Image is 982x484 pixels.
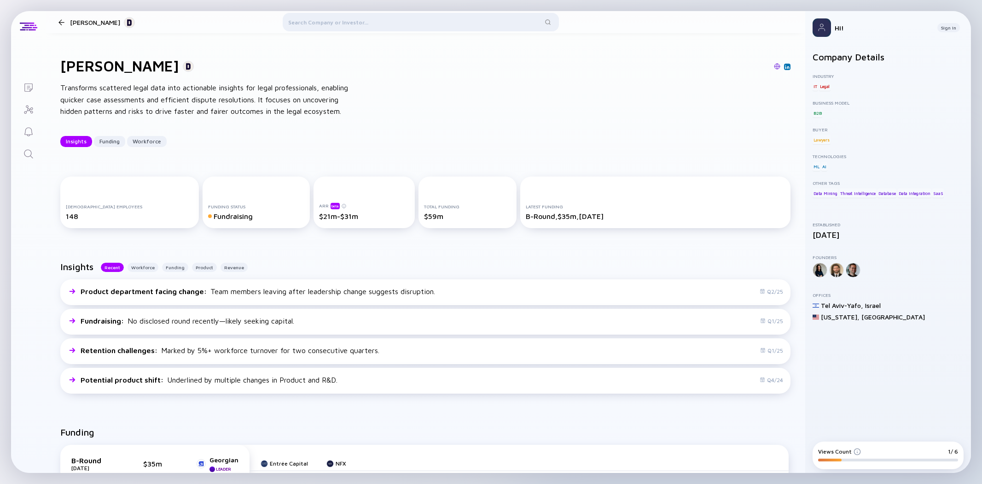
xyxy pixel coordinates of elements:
[760,318,783,325] div: Q1/25
[932,189,944,198] div: SaaS
[11,76,46,98] a: Lists
[865,301,881,309] div: Israel
[60,261,93,272] h2: Insights
[526,212,785,220] div: B-Round, $35m, [DATE]
[839,189,876,198] div: Threat Intelligence
[813,314,819,320] img: United States Flag
[813,162,820,171] div: ML
[813,230,964,240] div: [DATE]
[813,135,831,144] div: Lawyers
[424,212,511,220] div: $59m
[60,136,92,147] button: Insights
[526,204,785,209] div: Latest Funding
[216,466,231,472] div: Leader
[813,254,964,260] div: Founders
[143,460,171,468] div: $35m
[331,203,340,209] div: beta
[821,162,827,171] div: AI
[813,127,964,132] div: Buyer
[66,212,193,220] div: 148
[813,108,822,118] div: B2B
[818,448,861,455] div: Views Count
[81,376,165,384] span: Potential product shift :
[60,57,179,75] h1: [PERSON_NAME]
[424,204,511,209] div: Total Funding
[948,448,958,455] div: 1/ 6
[785,65,790,69] img: Darrow AI Linkedin Page
[813,82,818,91] div: IT
[819,82,831,91] div: Legal
[813,222,964,227] div: Established
[162,263,188,272] button: Funding
[821,313,860,321] div: [US_STATE] ,
[336,460,346,467] div: NFX
[813,18,831,37] img: Profile Picture
[937,23,960,32] button: Sign In
[81,287,209,295] span: Product department facing change :
[835,24,930,32] div: Hi!
[81,287,435,295] div: Team members leaving after leadership change suggests disruption.
[270,460,308,467] div: Entrée Capital
[94,134,125,148] div: Funding
[71,465,117,472] div: [DATE]
[11,142,46,164] a: Search
[208,212,304,220] div: Fundraising
[821,301,863,309] div: Tel Aviv-Yafo ,
[60,82,355,118] div: Transforms scattered legal data into actionable insights for legal professionals, enabling quicke...
[813,52,964,62] h2: Company Details
[813,73,964,79] div: Industry
[760,347,783,354] div: Q1/25
[319,212,409,220] div: $21m-$31m
[81,317,126,325] span: Fundraising :
[81,317,294,325] div: No disclosed round recently—likely seeking capital.
[813,100,964,106] div: Business Model
[813,153,964,159] div: Technologies
[197,456,238,472] a: GeorgianLeader
[813,189,838,198] div: Data Mining
[66,204,193,209] div: [DEMOGRAPHIC_DATA] Employees
[94,136,125,147] button: Funding
[760,377,783,384] div: Q4/24
[11,98,46,120] a: Investor Map
[877,189,896,198] div: Database
[209,456,238,464] div: Georgian
[261,460,308,467] a: Entrée Capital
[81,346,379,354] div: Marked by 5%+ workforce turnover for two consecutive quarters.
[127,136,167,147] button: Workforce
[71,456,117,465] div: B-Round
[60,134,92,148] div: Insights
[760,288,783,295] div: Q2/25
[11,120,46,142] a: Reminders
[774,63,780,70] img: Darrow AI Website
[127,134,167,148] div: Workforce
[326,460,346,467] a: NFX
[81,376,337,384] div: Underlined by multiple changes in Product and R&D.
[128,263,158,272] button: Workforce
[813,302,819,309] img: Israel Flag
[192,263,217,272] button: Product
[861,313,925,321] div: [GEOGRAPHIC_DATA]
[221,263,248,272] button: Revenue
[60,427,94,437] h2: Funding
[81,346,159,354] span: Retention challenges :
[101,263,124,272] button: Recent
[208,204,304,209] div: Funding Status
[319,202,409,209] div: ARR
[813,180,964,186] div: Other Tags
[813,292,964,298] div: Offices
[898,189,931,198] div: Data Integration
